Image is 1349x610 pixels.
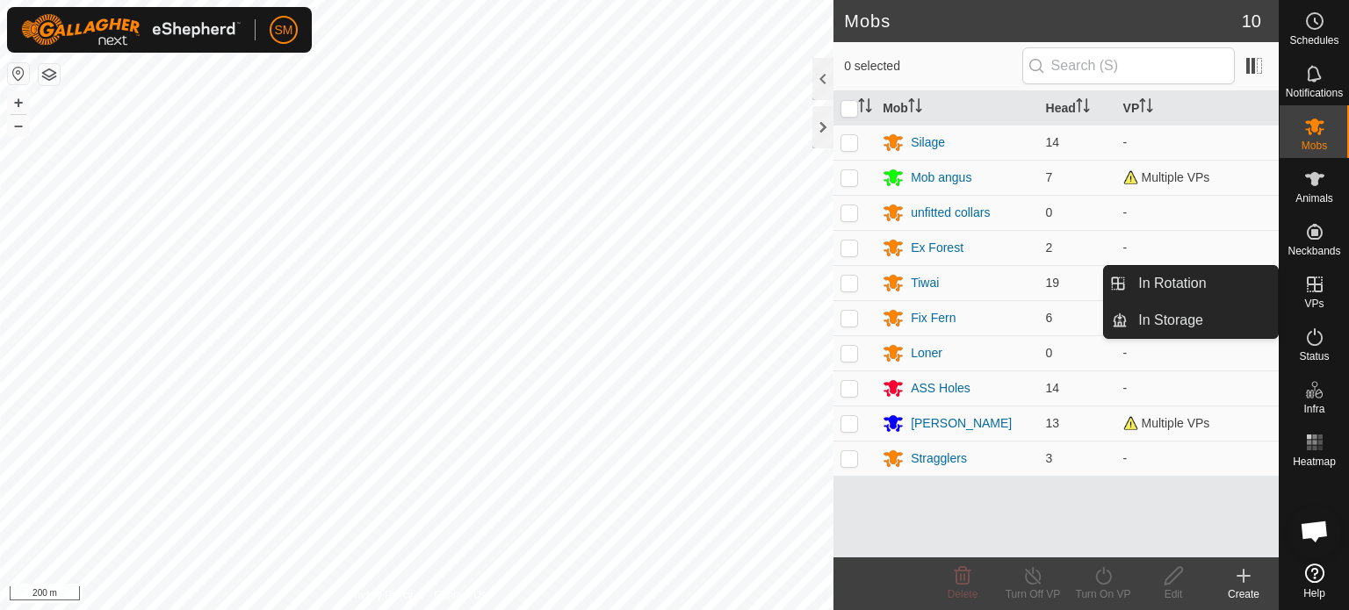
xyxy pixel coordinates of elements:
[1116,441,1279,476] td: -
[1139,101,1153,115] p-sorticon: Activate to sort
[1076,101,1090,115] p-sorticon: Activate to sort
[844,11,1242,32] h2: Mobs
[1293,456,1336,467] span: Heatmap
[1288,246,1340,256] span: Neckbands
[876,91,1038,126] th: Mob
[1046,311,1053,325] span: 6
[1303,404,1324,414] span: Infra
[998,586,1068,602] div: Turn Off VP
[8,63,29,84] button: Reset Map
[21,14,241,46] img: Gallagher Logo
[8,115,29,136] button: –
[1046,205,1053,219] span: 0
[911,344,942,362] div: Loner
[911,449,967,468] div: Stragglers
[1289,35,1338,46] span: Schedules
[1022,47,1235,84] input: Search (S)
[8,92,29,113] button: +
[1046,381,1060,395] span: 14
[1104,266,1278,301] li: In Rotation
[1116,91,1279,126] th: VP
[1039,91,1116,126] th: Head
[1116,125,1279,160] td: -
[1242,8,1261,34] span: 10
[39,64,60,85] button: Map Layers
[1123,416,1210,430] span: Multiple VPs
[858,101,872,115] p-sorticon: Activate to sort
[1123,170,1210,184] span: Multiple VPs
[348,587,414,603] a: Privacy Policy
[911,274,939,292] div: Tiwai
[911,309,956,327] div: Fix Fern
[1046,240,1053,255] span: 2
[1046,170,1053,184] span: 7
[1116,335,1279,370] td: -
[1302,140,1327,151] span: Mobs
[1068,586,1138,602] div: Turn On VP
[1104,303,1278,338] li: In Storage
[911,414,1012,433] div: [PERSON_NAME]
[908,101,922,115] p-sorticon: Activate to sort
[1116,195,1279,230] td: -
[1046,346,1053,360] span: 0
[1304,298,1324,309] span: VPs
[1046,276,1060,290] span: 19
[1138,273,1206,294] span: In Rotation
[275,21,293,39] span: SM
[1128,266,1278,301] a: In Rotation
[911,133,945,152] div: Silage
[1208,586,1279,602] div: Create
[911,204,990,222] div: unfitted collars
[1138,310,1203,331] span: In Storage
[1116,230,1279,265] td: -
[1288,505,1341,557] div: Open chat
[1046,416,1060,430] span: 13
[1128,303,1278,338] a: In Storage
[1299,351,1329,362] span: Status
[1116,370,1279,405] td: -
[911,379,970,398] div: ASS Holes
[434,587,486,603] a: Contact Us
[1046,451,1053,465] span: 3
[1046,135,1060,149] span: 14
[1303,588,1325,599] span: Help
[1295,193,1333,204] span: Animals
[844,57,1021,75] span: 0 selected
[1138,586,1208,602] div: Edit
[1280,556,1349,606] a: Help
[911,239,963,257] div: Ex Forest
[948,588,978,600] span: Delete
[911,169,971,187] div: Mob angus
[1286,88,1343,98] span: Notifications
